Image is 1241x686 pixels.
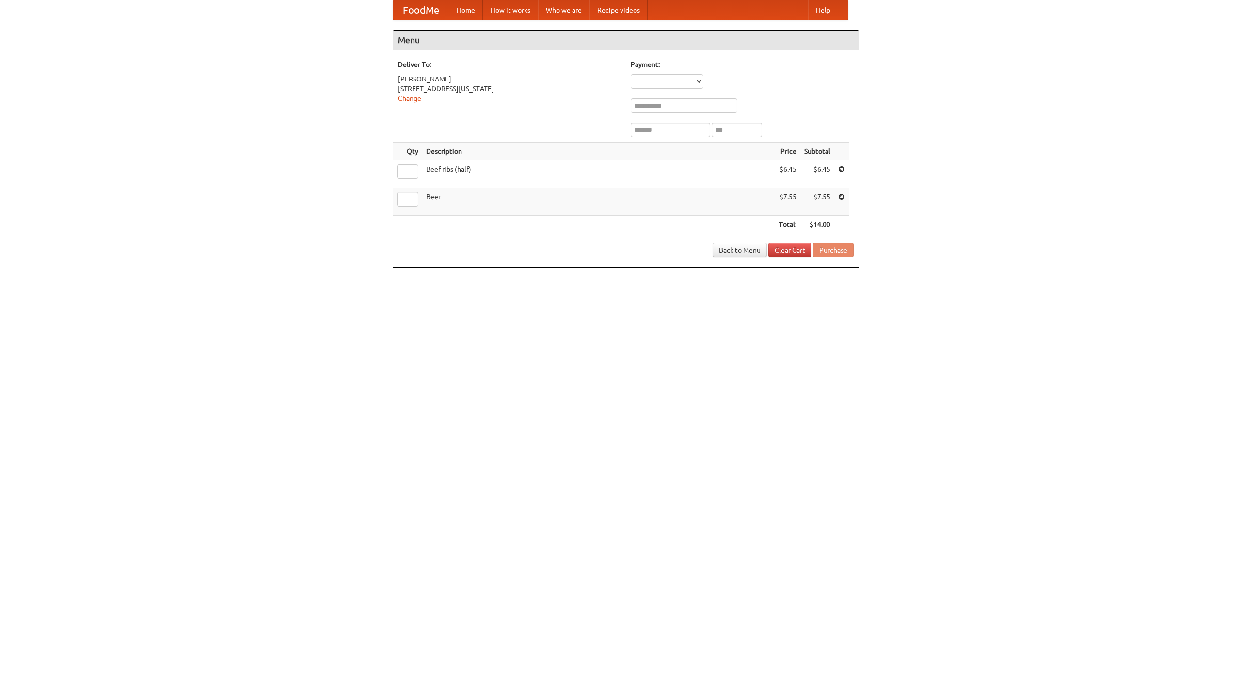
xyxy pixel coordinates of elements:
a: Recipe videos [589,0,648,20]
a: Who we are [538,0,589,20]
th: Description [422,143,775,160]
a: FoodMe [393,0,449,20]
a: Home [449,0,483,20]
h5: Deliver To: [398,60,621,69]
td: Beer [422,188,775,216]
th: Subtotal [800,143,834,160]
h4: Menu [393,31,859,50]
h5: Payment: [631,60,854,69]
td: $6.45 [775,160,800,188]
div: [STREET_ADDRESS][US_STATE] [398,84,621,94]
td: $7.55 [775,188,800,216]
a: Back to Menu [713,243,767,257]
th: Qty [393,143,422,160]
button: Purchase [813,243,854,257]
th: Price [775,143,800,160]
th: Total: [775,216,800,234]
td: $6.45 [800,160,834,188]
th: $14.00 [800,216,834,234]
a: How it works [483,0,538,20]
a: Help [808,0,838,20]
a: Change [398,95,421,102]
div: [PERSON_NAME] [398,74,621,84]
td: Beef ribs (half) [422,160,775,188]
a: Clear Cart [768,243,811,257]
td: $7.55 [800,188,834,216]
